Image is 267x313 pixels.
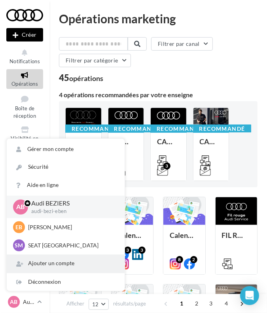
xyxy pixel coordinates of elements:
[150,124,209,133] div: Recommandé
[7,255,125,272] div: Ajouter un compte
[6,92,43,121] a: Boîte de réception
[175,297,188,310] span: 1
[170,231,199,247] div: Calendrier éditorial national : semaine du 29.09 au 05.10
[138,247,146,254] div: 3
[15,241,23,249] span: SM
[193,124,252,133] div: Recommandé
[200,138,223,153] div: CAMPAGNE CONTROLE TECHNIQUE 25€ OCTOBRE
[11,135,38,149] span: Visibilité en ligne
[190,256,197,263] div: 2
[59,74,103,82] div: 45
[118,231,147,247] div: Calendrier éditorial national : semaine du 06.10 au 12.10
[6,28,43,41] button: Créer
[23,298,34,306] p: Audi BEZIERS
[31,208,112,215] p: audi-bezi-eben
[9,58,40,64] span: Notifications
[108,124,167,133] div: Recommandé
[16,223,23,231] span: EB
[6,47,43,66] button: Notifications
[17,202,25,211] span: AB
[59,54,131,67] button: Filtrer par catégorie
[10,298,18,306] span: AB
[240,286,259,305] div: Open Intercom Messenger
[59,13,258,25] div: Opérations marketing
[7,140,125,158] a: Gérer mon compte
[59,92,258,98] div: 4 opérations recommandées par votre enseigne
[124,247,131,254] div: 3
[89,299,109,310] button: 12
[7,273,125,291] div: Déconnexion
[31,199,112,208] p: Audi BEZIERS
[151,37,213,51] button: Filtrer par canal
[28,241,115,249] p: SEAT [GEOGRAPHIC_DATA]
[6,69,43,89] a: Opérations
[6,28,43,41] div: Nouvelle campagne
[222,231,251,247] div: FIL ROUGE OCTOBRE - AUDI SERVICE
[6,294,43,309] a: AB Audi BEZIERS
[69,75,103,82] div: opérations
[176,256,183,263] div: 8
[72,138,95,153] div: AUDI VO / Reconditionné
[28,223,115,231] p: [PERSON_NAME]
[92,301,99,307] span: 12
[66,300,84,307] span: Afficher
[7,176,125,194] a: Aide en ligne
[220,297,233,310] span: 4
[113,300,146,307] span: résultats/page
[6,124,43,151] a: Visibilité en ligne
[205,297,218,310] span: 3
[7,158,125,176] a: Sécurité
[11,81,38,87] span: Opérations
[191,297,203,310] span: 2
[157,138,180,153] div: CAMPAGNE HYBRIDE RECHARGEABLE
[65,124,124,133] div: Recommandé
[115,138,138,153] div: B2B_CAMPAGNE E-HYBRID OCTOBRE
[163,162,170,170] div: 3
[13,105,36,119] span: Boîte de réception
